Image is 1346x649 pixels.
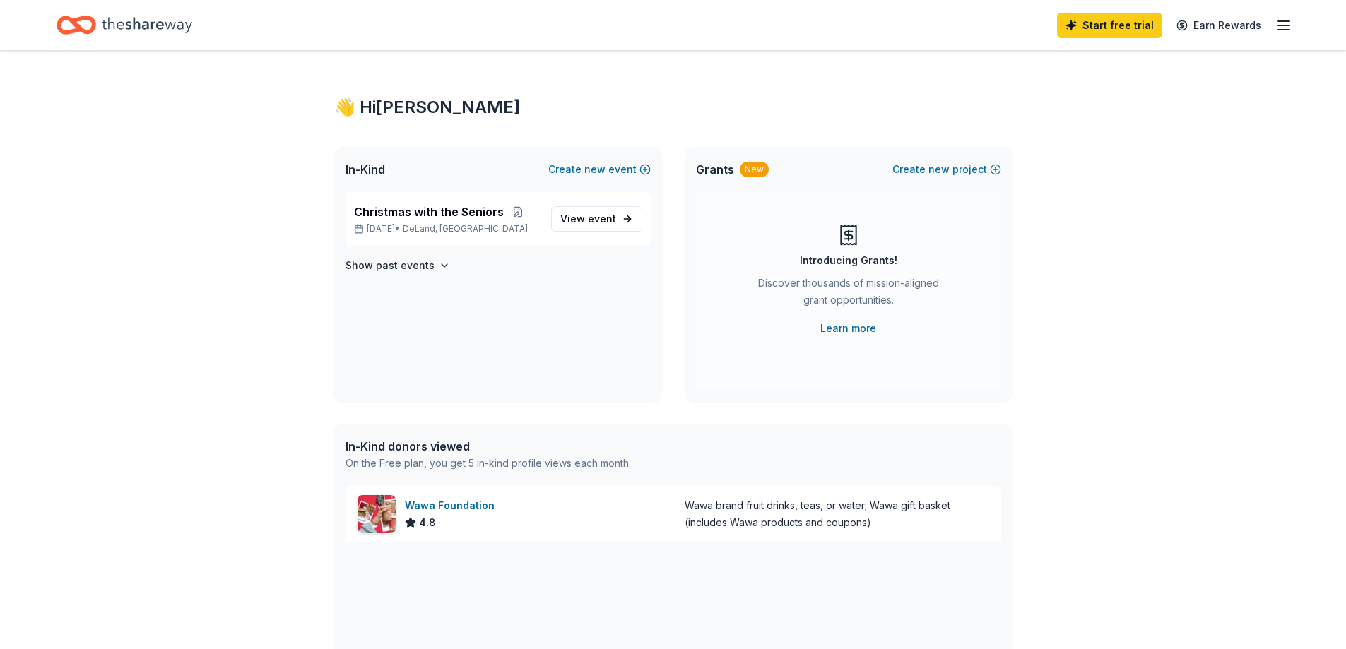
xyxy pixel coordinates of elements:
button: Createnewproject [892,161,1001,178]
span: event [588,213,616,225]
span: View [560,210,616,227]
span: 4.8 [419,514,436,531]
a: Learn more [820,320,876,337]
a: Earn Rewards [1168,13,1270,38]
img: Image for Wawa Foundation [358,495,396,533]
button: Show past events [346,257,450,274]
span: In-Kind [346,161,385,178]
span: Christmas with the Seniors [354,203,504,220]
a: Home [57,8,192,42]
p: [DATE] • [354,223,540,234]
span: new [584,161,606,178]
div: Wawa Foundation [405,497,500,514]
button: Createnewevent [548,161,651,178]
h4: Show past events [346,257,435,274]
a: View event [551,206,642,232]
div: In-Kind donors viewed [346,438,631,455]
a: Start free trial [1057,13,1162,38]
div: Introducing Grants! [800,252,897,269]
div: New [740,162,769,177]
span: Grants [696,161,734,178]
div: 👋 Hi [PERSON_NAME] [334,96,1013,119]
div: Wawa brand fruit drinks, teas, or water; Wawa gift basket (includes Wawa products and coupons) [685,497,990,531]
span: DeLand, [GEOGRAPHIC_DATA] [403,223,528,234]
div: On the Free plan, you get 5 in-kind profile views each month. [346,455,631,472]
span: new [928,161,950,178]
div: Discover thousands of mission-aligned grant opportunities. [752,275,945,314]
